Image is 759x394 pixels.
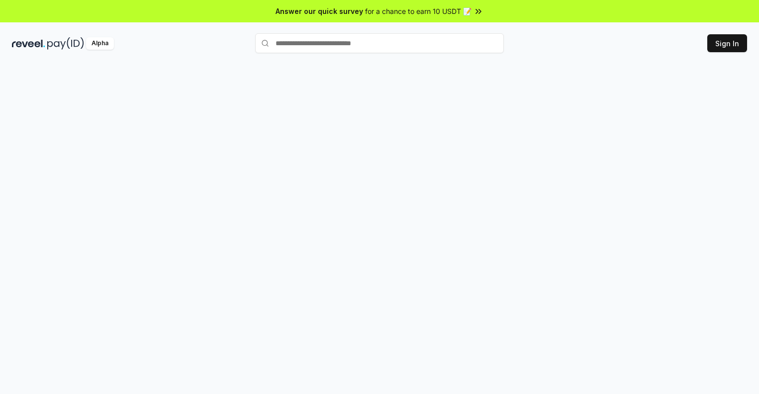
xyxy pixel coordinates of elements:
[12,37,45,50] img: reveel_dark
[276,6,363,16] span: Answer our quick survey
[707,34,747,52] button: Sign In
[365,6,472,16] span: for a chance to earn 10 USDT 📝
[86,37,114,50] div: Alpha
[47,37,84,50] img: pay_id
